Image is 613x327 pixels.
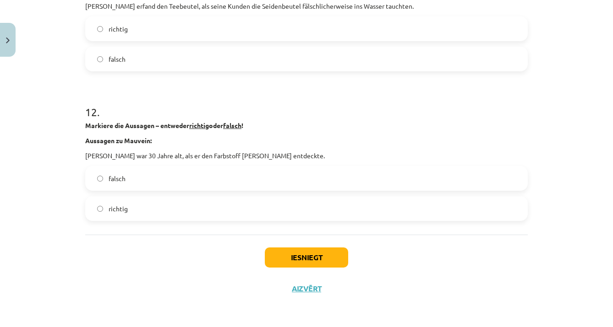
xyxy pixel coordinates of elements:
[109,54,126,64] span: falsch
[109,174,126,183] span: falsch
[289,284,324,293] button: Aizvērt
[97,56,103,62] input: falsch
[189,121,209,129] u: richtig
[265,247,348,268] button: Iesniegt
[85,1,528,11] p: [PERSON_NAME] erfand den Teebeutel, als seine Kunden die Seidenbeutel fälschlicherweise ins Wasse...
[109,24,128,34] span: richtig
[223,121,241,129] u: falsch
[85,90,528,118] h1: 12 .
[109,204,128,214] span: richtig
[85,151,528,161] p: [PERSON_NAME] war 30 Jahre alt, als er den Farbstoff [PERSON_NAME] entdeckte.
[6,38,10,43] img: icon-close-lesson-0947bae3869378f0d4975bcd49f059093ad1ed9edebbc8119c70593378902aed.svg
[97,26,103,32] input: richtig
[85,121,243,129] strong: Markiere die Aussagen – entweder oder !
[85,136,152,145] strong: Aussagen zu Mauvein:
[97,176,103,182] input: falsch
[97,206,103,212] input: richtig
